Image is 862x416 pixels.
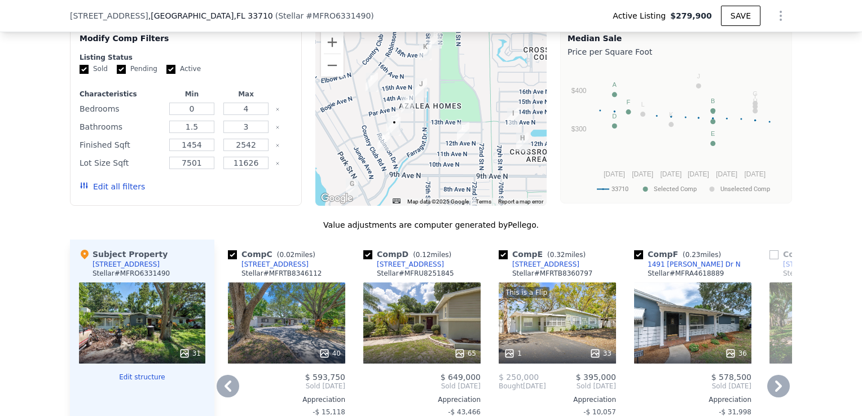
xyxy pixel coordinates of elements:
[590,348,612,359] div: 33
[305,373,345,382] span: $ 593,750
[499,373,539,382] span: $ 250,000
[499,260,579,269] a: [STREET_ADDRESS]
[401,94,414,113] div: 7510 Par Ave N
[634,260,741,269] a: 1491 [PERSON_NAME] Dr N
[476,198,491,205] a: Terms
[719,408,751,416] span: -$ 31,998
[632,170,653,178] text: [DATE]
[279,251,294,259] span: 0.02
[499,249,590,260] div: Comp E
[627,99,631,105] text: F
[363,395,481,404] div: Appreciation
[688,170,709,178] text: [DATE]
[516,132,529,152] div: 6875 11th Ave N
[388,117,401,136] div: 1125 77th St N
[753,90,758,97] text: G
[568,60,785,201] svg: A chart.
[613,10,670,21] span: Active Listing
[306,11,371,20] span: # MFRO6331490
[321,54,344,77] button: Zoom out
[363,382,481,391] span: Sold [DATE]
[228,260,309,269] a: [STREET_ADDRESS]
[654,185,697,193] text: Selected Comp
[366,73,378,92] div: 1491 Robinson Dr N
[148,10,273,21] span: , [GEOGRAPHIC_DATA]
[499,382,546,391] div: [DATE]
[660,170,681,178] text: [DATE]
[80,101,162,117] div: Bedrooms
[648,269,724,278] div: Stellar # MFRA4618889
[721,6,760,26] button: SAVE
[457,122,469,141] div: 7241 12th Ave N
[583,408,616,416] span: -$ 10,057
[363,260,444,269] a: [STREET_ADDRESS]
[769,5,792,27] button: Show Options
[711,108,715,115] text: C
[93,260,160,269] div: [STREET_ADDRESS]
[678,251,725,259] span: ( miles)
[80,155,162,171] div: Lot Size Sqft
[753,98,758,104] text: H
[669,111,674,118] text: K
[377,260,444,269] div: [STREET_ADDRESS]
[377,132,390,151] div: 1108 Robinson Dr N
[670,10,712,21] span: $279,900
[546,382,616,391] span: Sold [DATE]
[234,11,272,20] span: , FL 33710
[711,373,751,382] span: $ 578,500
[386,113,399,132] div: 1201 77th St N
[576,373,616,382] span: $ 395,000
[499,395,616,404] div: Appreciation
[783,260,850,269] div: [STREET_ADDRESS]
[725,348,747,359] div: 36
[272,251,320,259] span: ( miles)
[166,65,175,74] input: Active
[612,185,628,193] text: 33710
[648,260,741,269] div: 1491 [PERSON_NAME] Dr N
[241,260,309,269] div: [STREET_ADDRESS]
[346,178,358,197] div: 7909 Garden Dr N
[80,181,145,192] button: Edit all filters
[80,119,162,135] div: Bathrooms
[79,249,168,260] div: Subject Property
[685,251,701,259] span: 0.23
[441,373,481,382] span: $ 649,000
[720,185,770,193] text: Unselected Comp
[550,251,565,259] span: 0.32
[321,31,344,54] button: Zoom in
[543,251,590,259] span: ( miles)
[697,73,701,79] text: J
[70,10,148,21] span: [STREET_ADDRESS]
[228,249,320,260] div: Comp C
[93,269,170,278] div: Stellar # MFRO6331490
[429,29,442,48] div: 7400 19th Ave N
[612,113,617,120] text: D
[278,11,304,20] span: Stellar
[419,41,432,60] div: 7502 18th Ave N
[448,408,481,416] span: -$ 43,466
[275,161,280,166] button: Clear
[634,249,725,260] div: Comp F
[166,64,201,74] label: Active
[407,198,469,205] span: Map data ©2025 Google
[228,382,345,391] span: Sold [DATE]
[454,348,476,359] div: 65
[769,249,862,260] div: Comp G
[641,101,644,108] text: L
[416,251,431,259] span: 0.12
[275,10,374,21] div: ( )
[275,107,280,112] button: Clear
[604,170,625,178] text: [DATE]
[117,65,126,74] input: Pending
[754,93,756,100] text: I
[79,373,205,382] button: Edit structure
[80,53,292,62] div: Listing Status
[318,191,355,206] a: Open this area in Google Maps (opens a new window)
[80,33,292,53] div: Modify Comp Filters
[613,81,617,88] text: A
[393,198,401,203] button: Keyboard shortcuts
[319,348,341,359] div: 40
[80,65,89,74] input: Sold
[716,170,737,178] text: [DATE]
